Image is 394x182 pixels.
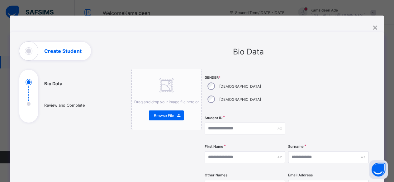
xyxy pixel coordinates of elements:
span: Browse File [154,113,174,118]
label: First Name [205,144,223,149]
label: Other Names [205,173,227,177]
div: × [372,22,378,32]
label: [DEMOGRAPHIC_DATA] [219,84,261,89]
label: Student ID [205,116,222,120]
div: Drag and drop your image file here orBrowse File [131,69,202,130]
label: [DEMOGRAPHIC_DATA] [219,97,261,102]
span: Drag and drop your image file here or [134,100,198,104]
label: Email Address [288,173,313,177]
label: Surname [288,144,304,149]
span: Gender [205,76,285,80]
span: Bio Data [233,47,264,56]
button: Open asap [369,160,388,179]
h1: Create Student [44,49,82,54]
